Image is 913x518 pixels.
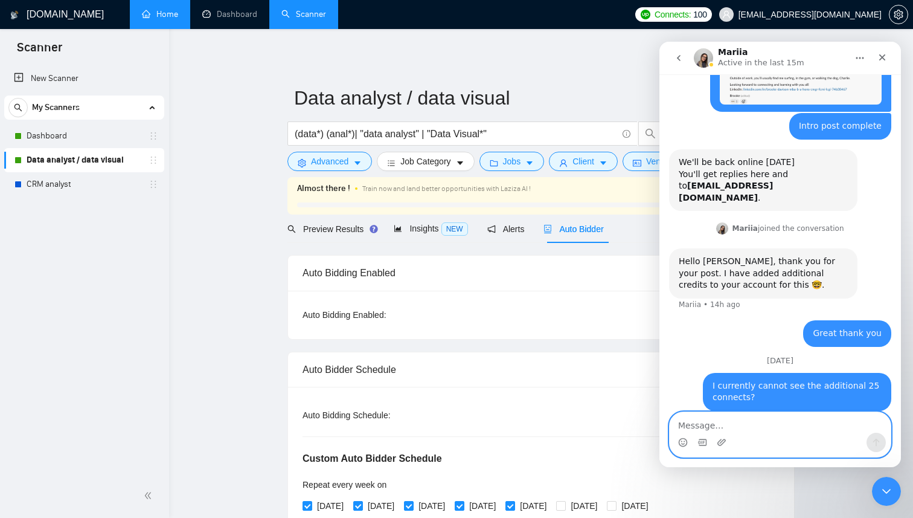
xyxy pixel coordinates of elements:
span: caret-down [599,158,607,167]
span: caret-down [353,158,362,167]
span: Insights [394,224,467,233]
div: Tooltip anchor [368,224,379,235]
span: [DATE] [566,499,602,513]
a: dashboardDashboard [202,9,257,19]
span: Scanner [7,39,72,64]
a: setting [889,10,908,19]
button: barsJob Categorycaret-down [377,152,474,171]
span: robot [543,225,552,233]
span: Almost there ! [297,182,350,195]
span: [DATE] [312,499,348,513]
span: Alerts [487,224,525,234]
span: user [722,10,731,19]
a: Dashboard [27,124,141,148]
span: Auto Bidder [543,224,603,234]
input: Search Freelance Jobs... [295,126,617,141]
span: idcard [633,158,641,167]
a: Data analyst / data visual [27,148,141,172]
iframe: Intercom live chat [872,477,901,506]
button: search [638,121,662,146]
span: Advanced [311,155,348,168]
button: folderJobscaret-down [479,152,545,171]
span: [DATE] [363,499,399,513]
span: search [639,128,662,139]
div: Auto Bidding Schedule: [303,409,461,422]
span: My Scanners [32,96,80,120]
span: bars [387,158,396,167]
span: [DATE] [617,499,653,513]
span: setting [298,158,306,167]
span: double-left [144,490,156,502]
img: logo [10,5,19,25]
span: holder [149,131,158,141]
span: Jobs [503,155,521,168]
span: info-circle [623,130,630,138]
span: Vendor [646,155,673,168]
li: My Scanners [4,96,164,196]
a: searchScanner [281,9,326,19]
img: upwork-logo.png [641,10,650,19]
span: holder [149,155,158,165]
span: [DATE] [464,499,501,513]
span: setting [889,10,908,19]
button: settingAdvancedcaret-down [287,152,372,171]
h5: Custom Auto Bidder Schedule [303,452,442,466]
span: search [9,103,27,112]
input: Scanner name... [294,83,770,113]
a: homeHome [142,9,178,19]
a: CRM analyst [27,172,141,196]
a: New Scanner [14,66,155,91]
button: search [8,98,28,117]
div: Auto Bidding Enabled: [303,308,461,322]
span: [DATE] [414,499,450,513]
span: user [559,158,568,167]
span: holder [149,180,158,189]
button: setting [889,5,908,24]
span: Repeat every week on [303,480,386,490]
span: search [287,225,296,233]
button: userClientcaret-down [549,152,618,171]
span: Train now and land better opportunities with Laziza AI ! [362,184,531,193]
button: idcardVendorcaret-down [623,152,696,171]
span: 100 [693,8,706,21]
li: New Scanner [4,66,164,91]
span: area-chart [394,224,402,233]
span: caret-down [525,158,534,167]
span: Client [572,155,594,168]
span: notification [487,225,496,233]
span: caret-down [456,158,464,167]
div: Auto Bidder Schedule [303,352,780,387]
span: folder [490,158,498,167]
